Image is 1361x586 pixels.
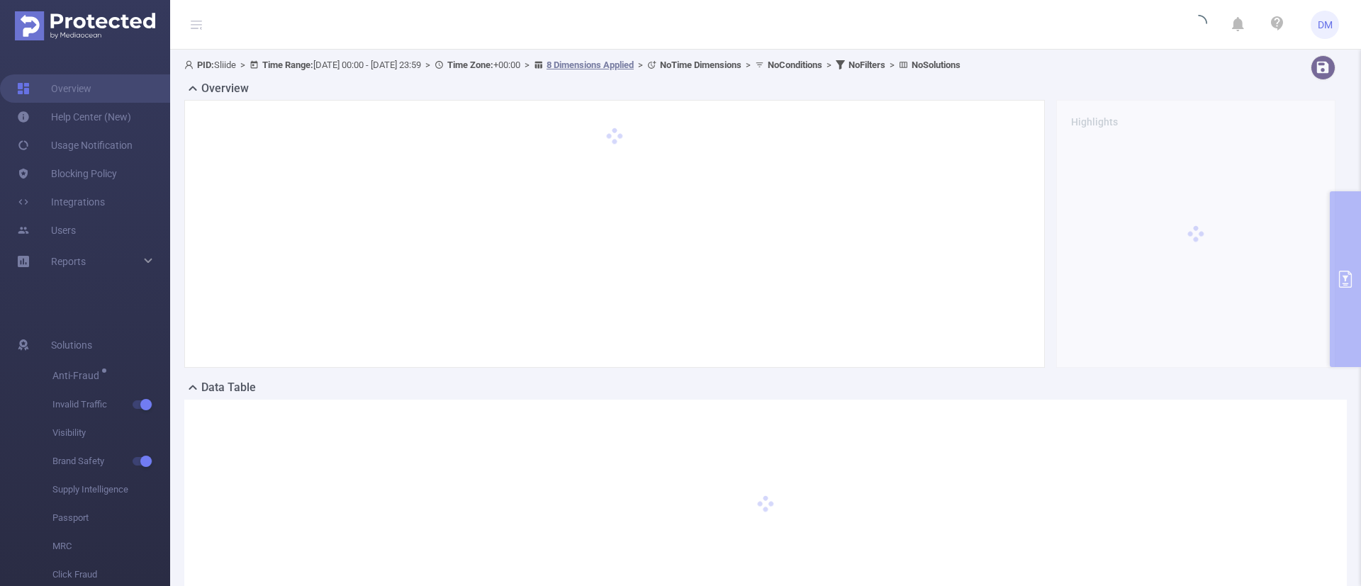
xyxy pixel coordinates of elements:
[1318,11,1333,39] span: DM
[822,60,836,70] span: >
[52,504,170,532] span: Passport
[421,60,435,70] span: >
[17,103,131,131] a: Help Center (New)
[17,159,117,188] a: Blocking Policy
[51,247,86,276] a: Reports
[201,80,249,97] h2: Overview
[885,60,899,70] span: >
[848,60,885,70] b: No Filters
[236,60,250,70] span: >
[51,256,86,267] span: Reports
[660,60,741,70] b: No Time Dimensions
[768,60,822,70] b: No Conditions
[184,60,197,69] i: icon: user
[15,11,155,40] img: Protected Media
[17,131,133,159] a: Usage Notification
[184,60,960,70] span: Sliide [DATE] 00:00 - [DATE] 23:59 +00:00
[17,74,91,103] a: Overview
[52,447,170,475] span: Brand Safety
[634,60,647,70] span: >
[52,532,170,560] span: MRC
[201,379,256,396] h2: Data Table
[52,390,170,419] span: Invalid Traffic
[1190,15,1207,35] i: icon: loading
[52,419,170,447] span: Visibility
[520,60,534,70] span: >
[447,60,493,70] b: Time Zone:
[912,60,960,70] b: No Solutions
[741,60,755,70] span: >
[547,60,634,70] u: 8 Dimensions Applied
[17,188,105,216] a: Integrations
[51,331,92,359] span: Solutions
[52,371,104,381] span: Anti-Fraud
[197,60,214,70] b: PID:
[17,216,76,244] a: Users
[262,60,313,70] b: Time Range:
[52,475,170,504] span: Supply Intelligence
